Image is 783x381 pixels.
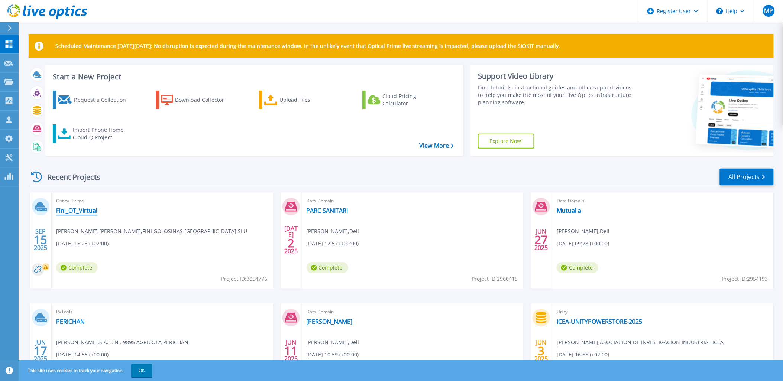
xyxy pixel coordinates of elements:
[557,227,609,235] span: [PERSON_NAME] , Dell
[33,337,48,364] div: JUN 2025
[362,91,445,109] a: Cloud Pricing Calculator
[34,237,47,243] span: 15
[307,338,359,346] span: [PERSON_NAME] , Dell
[175,92,234,107] div: Download Collector
[156,91,239,109] a: Download Collector
[20,364,152,377] span: This site uses cookies to track your navigation.
[307,318,353,325] a: [PERSON_NAME]
[472,275,518,283] span: Project ID: 2960415
[34,348,47,354] span: 17
[56,240,109,248] span: [DATE] 15:23 (+02:00)
[419,142,454,149] a: View More
[307,207,348,214] a: PARC SANITARI
[307,240,359,248] span: [DATE] 12:57 (+00:00)
[478,84,633,106] div: Find tutorials, instructional guides and other support videos to help you make the most of your L...
[557,318,642,325] a: ICEA-UNITYPOWERSTORE-2025
[557,338,724,346] span: [PERSON_NAME] , ASOCIACION DE INVESTIGACION INDUSTRIAL ICEA
[557,351,609,359] span: [DATE] 16:55 (+02:00)
[53,91,136,109] a: Request a Collection
[284,337,298,364] div: JUN 2025
[534,337,549,364] div: JUN 2025
[535,237,548,243] span: 27
[56,351,109,359] span: [DATE] 14:55 (+00:00)
[29,168,110,186] div: Recent Projects
[764,8,773,14] span: MP
[73,126,131,141] div: Import Phone Home CloudIQ Project
[382,92,442,107] div: Cloud Pricing Calculator
[74,92,133,107] div: Request a Collection
[307,262,348,273] span: Complete
[557,240,609,248] span: [DATE] 09:28 (+00:00)
[259,91,342,109] a: Upload Files
[534,226,549,253] div: JUN 2025
[56,227,247,235] span: [PERSON_NAME] [PERSON_NAME] , FINI GOLOSINAS [GEOGRAPHIC_DATA] SLU
[56,308,269,316] span: RVTools
[279,92,339,107] div: Upload Files
[56,207,97,214] a: Fini_OT_Virtual
[284,348,298,354] span: 11
[284,226,298,253] div: [DATE] 2025
[478,134,534,149] a: Explore Now!
[53,73,454,81] h3: Start a New Project
[307,197,519,205] span: Data Domain
[288,240,294,246] span: 2
[56,338,188,346] span: [PERSON_NAME] , S.A.T. N . 9895 AGRICOLA PERICHAN
[720,169,774,185] a: All Projects
[56,318,85,325] a: PERICHAN
[307,227,359,235] span: [PERSON_NAME] , Dell
[56,262,98,273] span: Complete
[33,226,48,253] div: SEP 2025
[557,197,769,205] span: Data Domain
[478,71,633,81] div: Support Video Library
[307,351,359,359] span: [DATE] 10:59 (+00:00)
[557,262,598,273] span: Complete
[55,43,560,49] p: Scheduled Maintenance [DATE][DATE]: No disruption is expected during the maintenance window. In t...
[56,197,269,205] span: Optical Prime
[131,364,152,377] button: OK
[557,207,581,214] a: Mutualia
[538,348,545,354] span: 3
[557,308,769,316] span: Unity
[722,275,768,283] span: Project ID: 2954193
[221,275,268,283] span: Project ID: 3054776
[307,308,519,316] span: Data Domain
